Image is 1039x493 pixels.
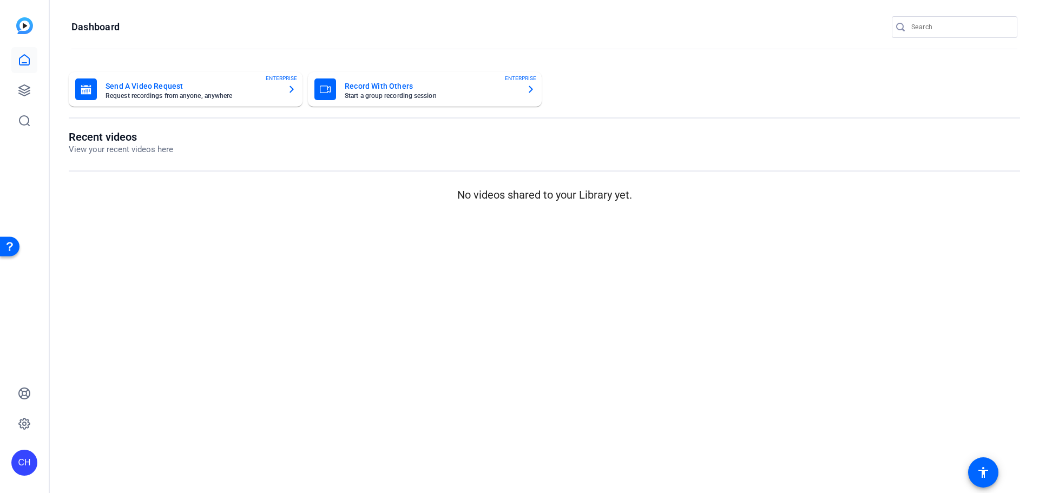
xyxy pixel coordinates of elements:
[106,93,279,99] mat-card-subtitle: Request recordings from anyone, anywhere
[11,450,37,476] div: CH
[106,80,279,93] mat-card-title: Send A Video Request
[977,466,990,479] mat-icon: accessibility
[69,130,173,143] h1: Recent videos
[69,187,1020,203] p: No videos shared to your Library yet.
[16,17,33,34] img: blue-gradient.svg
[71,21,120,34] h1: Dashboard
[69,72,303,107] button: Send A Video RequestRequest recordings from anyone, anywhereENTERPRISE
[266,74,297,82] span: ENTERPRISE
[345,80,518,93] mat-card-title: Record With Others
[505,74,536,82] span: ENTERPRISE
[308,72,542,107] button: Record With OthersStart a group recording sessionENTERPRISE
[911,21,1009,34] input: Search
[345,93,518,99] mat-card-subtitle: Start a group recording session
[69,143,173,156] p: View your recent videos here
